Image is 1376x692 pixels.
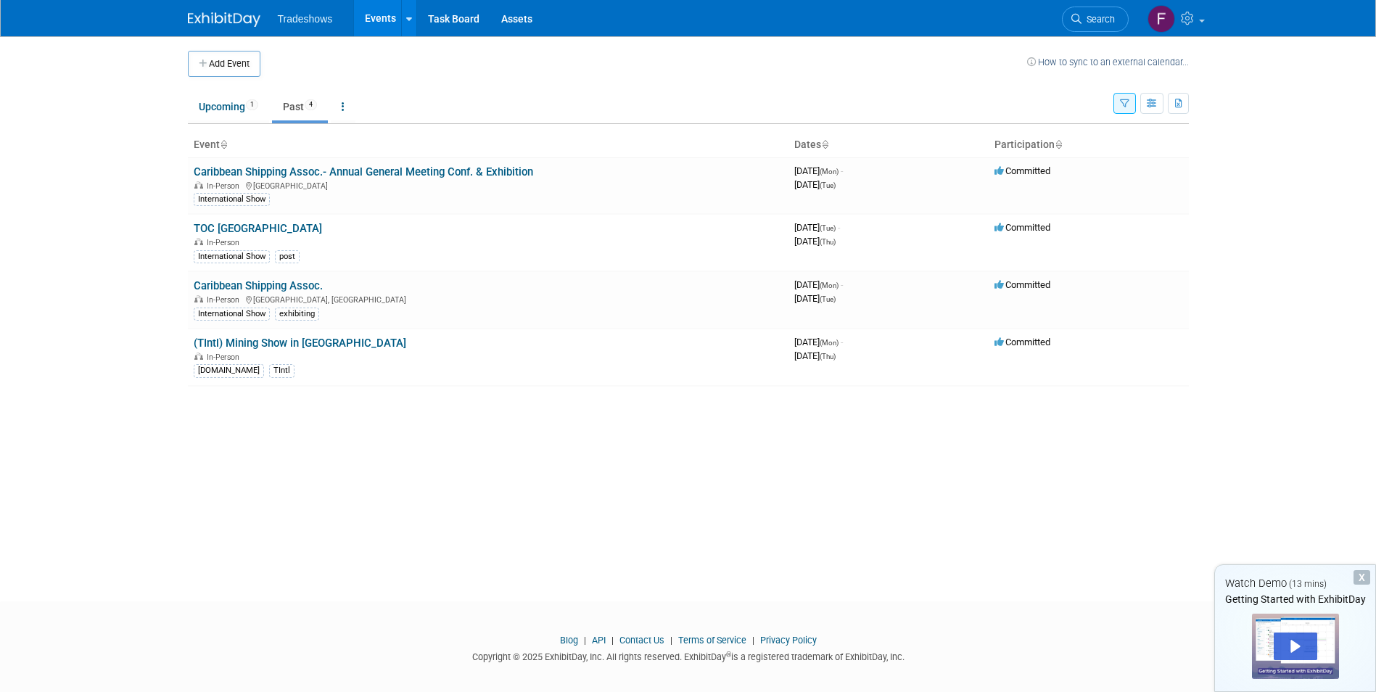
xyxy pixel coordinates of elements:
span: Committed [994,279,1050,290]
span: Committed [994,165,1050,176]
a: How to sync to an external calendar... [1027,57,1189,67]
span: (Tue) [820,295,836,303]
span: [DATE] [794,279,843,290]
div: Dismiss [1354,570,1370,585]
img: In-Person Event [194,353,203,360]
span: (Thu) [820,353,836,361]
span: | [608,635,617,646]
a: Terms of Service [678,635,746,646]
a: Sort by Event Name [220,139,227,150]
span: [DATE] [794,293,836,304]
a: Search [1062,7,1129,32]
div: [DOMAIN_NAME] [194,364,264,377]
span: Committed [994,337,1050,347]
div: International Show [194,250,270,263]
div: [GEOGRAPHIC_DATA] [194,179,783,191]
span: - [838,222,840,233]
div: exhibiting [275,308,319,321]
span: - [841,279,843,290]
span: (Mon) [820,339,839,347]
span: (Mon) [820,168,839,176]
a: Caribbean Shipping Assoc. [194,279,323,292]
div: [GEOGRAPHIC_DATA], [GEOGRAPHIC_DATA] [194,293,783,305]
a: Past4 [272,93,328,120]
span: (Mon) [820,281,839,289]
span: - [841,337,843,347]
span: (13 mins) [1289,579,1327,589]
a: Blog [560,635,578,646]
img: In-Person Event [194,238,203,245]
span: In-Person [207,295,244,305]
span: Tradeshows [278,13,333,25]
div: post [275,250,300,263]
div: International Show [194,308,270,321]
span: [DATE] [794,179,836,190]
span: | [749,635,758,646]
span: - [841,165,843,176]
div: International Show [194,193,270,206]
a: TOC [GEOGRAPHIC_DATA] [194,222,322,235]
a: API [592,635,606,646]
div: Play [1274,633,1317,660]
span: In-Person [207,238,244,247]
button: Add Event [188,51,260,77]
span: Committed [994,222,1050,233]
a: Contact Us [619,635,664,646]
th: Dates [788,133,989,157]
img: In-Person Event [194,181,203,189]
span: [DATE] [794,165,843,176]
span: [DATE] [794,236,836,247]
span: [DATE] [794,222,840,233]
span: (Tue) [820,224,836,232]
span: In-Person [207,353,244,362]
span: 4 [305,99,317,110]
img: Freddy Mendez [1148,5,1175,33]
a: Privacy Policy [760,635,817,646]
img: ExhibitDay [188,12,260,27]
th: Participation [989,133,1189,157]
a: Caribbean Shipping Assoc.- Annual General Meeting Conf. & Exhibition [194,165,533,178]
span: [DATE] [794,337,843,347]
th: Event [188,133,788,157]
span: In-Person [207,181,244,191]
span: | [580,635,590,646]
div: Watch Demo [1215,576,1375,591]
span: [DATE] [794,350,836,361]
span: (Thu) [820,238,836,246]
div: TIntl [269,364,294,377]
a: (TIntl) Mining Show in [GEOGRAPHIC_DATA] [194,337,406,350]
a: Sort by Start Date [821,139,828,150]
div: Getting Started with ExhibitDay [1215,592,1375,606]
img: In-Person Event [194,295,203,302]
a: Sort by Participation Type [1055,139,1062,150]
sup: ® [726,651,731,659]
span: 1 [246,99,258,110]
span: (Tue) [820,181,836,189]
a: Upcoming1 [188,93,269,120]
span: Search [1082,14,1115,25]
span: | [667,635,676,646]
